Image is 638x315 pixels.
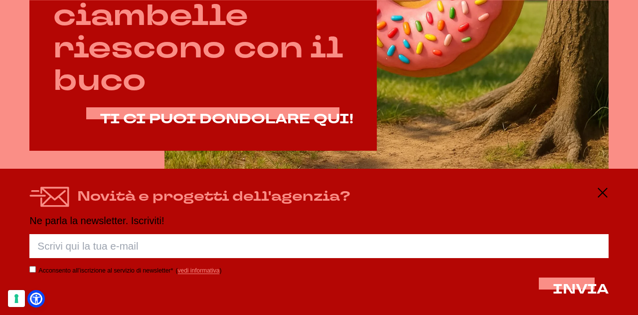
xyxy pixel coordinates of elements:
a: Open Accessibility Menu [30,293,42,305]
a: vedi informativa [178,267,220,274]
h4: Novità e progetti dell'agenzia? [77,187,350,207]
span: ( ) [176,267,222,274]
p: Ne parla la newsletter. Iscriviti! [29,215,608,226]
input: Scrivi qui la tua e-mail [29,234,608,258]
button: INVIA [553,282,609,297]
span: TI CI PUOI DONDOLARE QUI! [100,110,353,128]
label: Acconsento all’iscrizione al servizio di newsletter* [38,267,173,274]
button: Le tue preferenze relative al consenso per le tecnologie di tracciamento [8,290,25,307]
span: INVIA [553,280,609,299]
a: TI CI PUOI DONDOLARE QUI! [100,112,353,127]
